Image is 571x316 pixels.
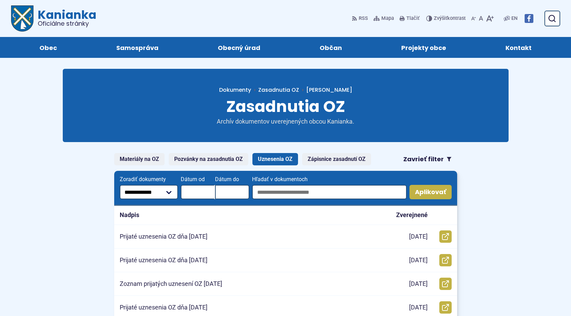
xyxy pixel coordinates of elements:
[215,185,249,199] input: Dátum do
[398,153,457,165] button: Zavrieť filter
[352,11,369,26] a: RSS
[34,9,96,27] span: Kanianka
[120,233,207,241] p: Prijaté uznesenia OZ dňa [DATE]
[11,5,34,31] img: Prejsť na domovskú stránku
[381,14,394,23] span: Mapa
[510,14,519,23] a: EN
[215,176,249,182] span: Dátum do
[426,11,467,26] button: Zvýšiťkontrast
[297,37,365,58] a: Občan
[203,118,368,126] p: Archív dokumentov uverejnených obcou Kanianka.
[359,14,368,23] span: RSS
[505,37,532,58] span: Kontakt
[218,37,260,58] span: Obecný úrad
[302,153,371,165] a: Zápisnice zasadnutí OZ
[16,37,80,58] a: Obec
[39,37,57,58] span: Obec
[409,280,428,288] p: [DATE]
[114,153,165,165] a: Materiály na OZ
[306,86,352,94] span: [PERSON_NAME]
[477,11,485,26] button: Nastaviť pôvodnú veľkosť písma
[169,153,248,165] a: Pozvánky na zasadnutia OZ
[252,185,406,199] input: Hľadať v dokumentoch
[181,176,215,182] span: Dátum od
[409,233,428,241] p: [DATE]
[120,256,207,264] p: Prijaté uznesenia OZ dňa [DATE]
[434,16,466,22] span: kontrast
[409,304,428,312] p: [DATE]
[116,37,158,58] span: Samospráva
[398,11,421,26] button: Tlačiť
[401,37,446,58] span: Projekty obce
[470,11,477,26] button: Zmenšiť veľkosť písma
[226,96,345,117] span: Zasadnutia OZ
[120,211,139,219] p: Nadpis
[299,86,352,94] a: [PERSON_NAME]
[403,155,444,163] span: Zavrieť filter
[379,37,469,58] a: Projekty obce
[511,14,518,23] span: EN
[483,37,555,58] a: Kontakt
[219,86,251,94] span: Dokumenty
[396,211,428,219] p: Zverejnené
[120,185,178,199] select: Zoradiť dokumenty
[406,16,419,22] span: Tlačiť
[181,185,215,199] input: Dátum od
[219,86,258,94] a: Dokumenty
[409,185,452,199] button: Aplikovať
[485,11,495,26] button: Zväčšiť veľkosť písma
[320,37,342,58] span: Občan
[409,256,428,264] p: [DATE]
[120,280,222,288] p: Zoznam prijatých uznesení OZ [DATE]
[372,11,395,26] a: Mapa
[11,5,96,31] a: Logo Kanianka, prejsť na domovskú stránku.
[252,153,298,165] a: Uznesenia OZ
[120,304,207,312] p: Prijaté uznesenia OZ dňa [DATE]
[252,176,406,182] span: Hľadať v dokumentoch
[195,37,283,58] a: Obecný úrad
[524,14,533,23] img: Prejsť na Facebook stránku
[38,21,96,27] span: Oficiálne stránky
[434,15,447,21] span: Zvýšiť
[120,176,178,182] span: Zoradiť dokumenty
[258,86,299,94] a: Zasadnutia OZ
[93,37,181,58] a: Samospráva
